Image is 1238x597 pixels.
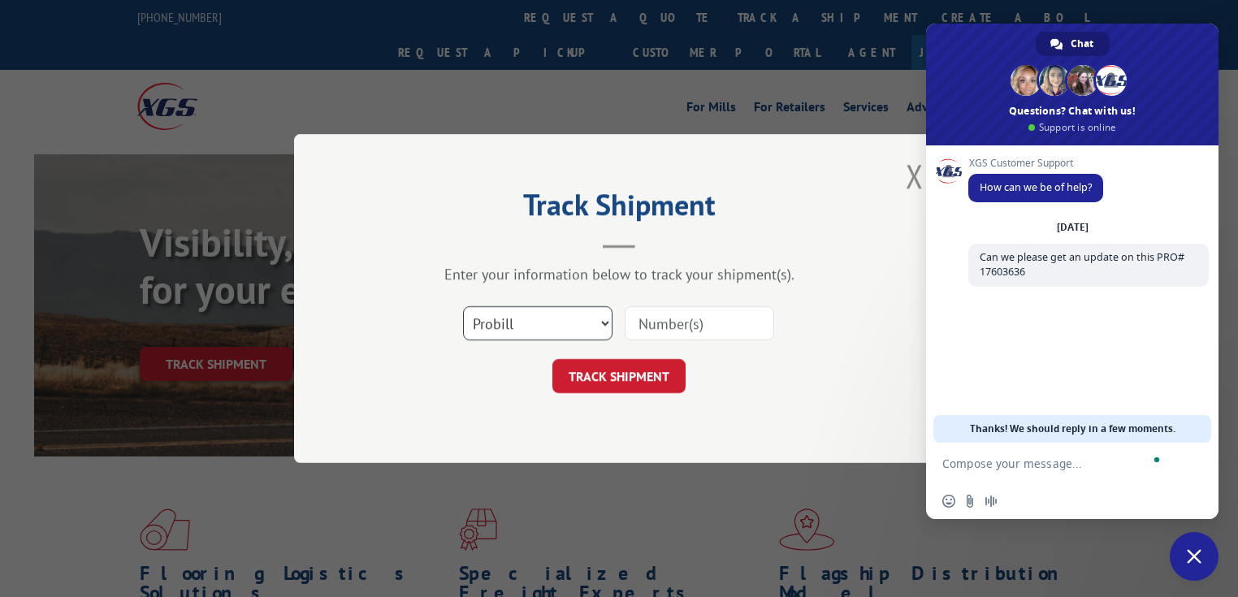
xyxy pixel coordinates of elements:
[942,456,1167,471] textarea: To enrich screen reader interactions, please activate Accessibility in Grammarly extension settings
[1057,223,1089,232] div: [DATE]
[375,193,863,224] h2: Track Shipment
[942,495,955,508] span: Insert an emoji
[1036,32,1110,56] div: Chat
[1170,532,1219,581] div: Close chat
[980,180,1092,194] span: How can we be of help?
[375,265,863,283] div: Enter your information below to track your shipment(s).
[906,154,924,197] button: Close modal
[980,250,1184,279] span: Can we please get an update on this PRO# 17603636
[1071,32,1093,56] span: Chat
[963,495,976,508] span: Send a file
[970,415,1175,443] span: Thanks! We should reply in a few moments.
[968,158,1103,169] span: XGS Customer Support
[625,306,774,340] input: Number(s)
[552,359,686,393] button: TRACK SHIPMENT
[985,495,998,508] span: Audio message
